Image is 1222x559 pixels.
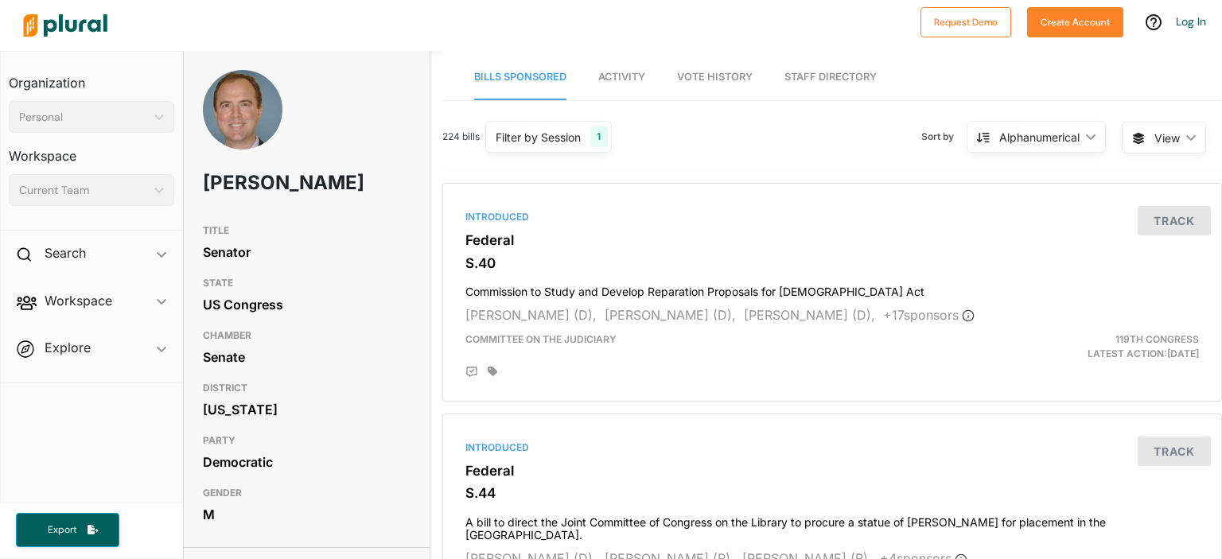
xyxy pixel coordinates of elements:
[1115,333,1199,345] span: 119th Congress
[1138,206,1211,235] button: Track
[1027,13,1123,29] a: Create Account
[465,441,1199,455] div: Introduced
[465,366,478,378] div: Add Position Statement
[677,71,753,83] span: Vote History
[203,398,411,421] div: [US_STATE]
[203,450,411,474] div: Democratic
[203,345,411,369] div: Senate
[465,463,1199,479] h3: Federal
[465,485,1199,501] h3: S.44
[19,109,148,126] div: Personal
[203,159,328,207] h1: [PERSON_NAME]
[496,129,581,146] div: Filter by Session
[203,503,411,526] div: M
[465,232,1199,248] h3: Federal
[442,130,480,144] span: 224 bills
[465,210,1199,224] div: Introduced
[465,255,1199,271] h3: S.40
[203,274,411,293] h3: STATE
[203,70,282,167] img: Headshot of Adam Schiff
[203,431,411,450] h3: PARTY
[474,71,566,83] span: Bills Sponsored
[203,293,411,316] div: US Congress
[1154,130,1180,146] span: View
[9,60,174,95] h3: Organization
[920,13,1011,29] a: Request Demo
[677,55,753,100] a: Vote History
[744,307,875,323] span: [PERSON_NAME] (D),
[203,483,411,503] h3: GENDER
[474,55,566,100] a: Bills Sponsored
[883,307,975,323] span: + 17 sponsor s
[488,366,497,377] div: Add tags
[465,508,1199,543] h4: A bill to direct the Joint Committee of Congress on the Library to procure a statue of [PERSON_NA...
[45,244,86,262] h2: Search
[590,126,607,147] div: 1
[465,307,597,323] span: [PERSON_NAME] (D),
[37,523,88,537] span: Export
[920,7,1011,37] button: Request Demo
[465,278,1199,299] h4: Commission to Study and Develop Reparation Proposals for [DEMOGRAPHIC_DATA] Act
[465,333,617,345] span: Committee on the Judiciary
[784,55,877,100] a: Staff Directory
[959,332,1211,361] div: Latest Action: [DATE]
[1176,14,1206,29] a: Log In
[598,71,645,83] span: Activity
[999,129,1080,146] div: Alphanumerical
[203,221,411,240] h3: TITLE
[598,55,645,100] a: Activity
[605,307,736,323] span: [PERSON_NAME] (D),
[16,513,119,547] button: Export
[203,378,411,398] h3: DISTRICT
[19,182,148,199] div: Current Team
[1138,437,1211,466] button: Track
[9,133,174,168] h3: Workspace
[203,240,411,264] div: Senator
[921,130,967,144] span: Sort by
[1027,7,1123,37] button: Create Account
[203,326,411,345] h3: CHAMBER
